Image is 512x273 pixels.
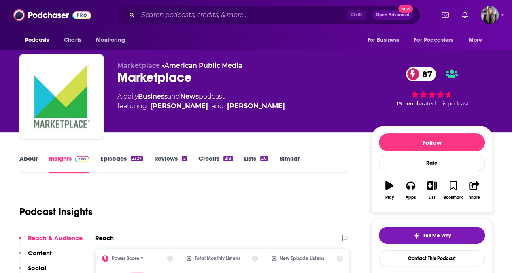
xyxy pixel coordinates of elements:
div: 2327 [131,156,143,161]
a: Kimberly Adams [227,101,285,111]
img: Podchaser Pro [75,156,89,162]
span: Tell Me Why [423,232,451,239]
div: Bookmark [444,195,463,200]
button: Bookmark [442,176,463,205]
button: Apps [400,176,421,205]
div: Play [385,195,394,200]
a: Kai Ryssdal [150,101,208,111]
a: Business [138,92,168,100]
span: and [211,101,224,111]
div: 20 [260,156,268,161]
h1: Podcast Insights [19,206,93,218]
div: Apps [406,195,416,200]
span: New [398,5,413,13]
a: Similar [279,155,299,173]
a: Show notifications dropdown [438,8,452,22]
span: For Business [367,34,399,46]
button: Reach & Audience [19,234,83,249]
button: Open AdvancedNew [372,10,413,20]
button: open menu [19,32,59,48]
div: List [429,195,435,200]
h2: Reach [95,234,114,242]
span: Ctrl K [347,10,366,20]
h2: New Episode Listens [280,256,324,261]
button: open menu [90,32,135,48]
a: Reviews5 [154,155,187,173]
div: 5 [182,156,187,161]
a: Contact This Podcast [379,250,485,266]
div: Rate [379,155,485,171]
button: Content [19,249,52,264]
div: Search podcasts, credits, & more... [116,6,420,24]
a: Lists20 [244,155,268,173]
span: Marketplace [117,62,160,69]
p: Reach & Audience [28,234,83,242]
img: Podchaser - Follow, Share and Rate Podcasts [13,7,91,23]
a: Charts [59,32,86,48]
input: Search podcasts, credits, & more... [138,9,347,21]
span: Open Advanced [376,13,410,17]
a: 87 [406,67,436,81]
span: Charts [64,34,81,46]
span: 15 people [397,101,422,107]
span: 87 [414,67,436,81]
p: Social [28,264,46,272]
a: Episodes2327 [100,155,143,173]
h2: Total Monthly Listens [195,256,240,261]
span: More [469,34,482,46]
span: featuring [117,101,285,111]
button: open menu [409,32,465,48]
button: Follow [379,133,485,151]
a: About [19,155,38,173]
div: 87 15 peoplerated this podcast [371,62,493,112]
button: open menu [361,32,409,48]
a: News [180,92,199,100]
h2: Power Score™ [112,256,143,261]
img: tell me why sparkle [413,232,420,239]
div: Share [469,195,480,200]
div: A daily podcast [117,92,285,111]
span: Podcasts [25,34,49,46]
a: InsightsPodchaser Pro [49,155,89,173]
a: American Public Media [164,62,242,69]
p: Content [28,249,52,257]
div: 218 [223,156,233,161]
span: • [162,62,242,69]
img: Marketplace [21,56,102,137]
span: Monitoring [96,34,125,46]
button: List [421,176,442,205]
span: rated this podcast [422,101,469,107]
a: Credits218 [198,155,233,173]
button: Play [379,176,400,205]
button: open menu [463,32,493,48]
button: tell me why sparkleTell Me Why [379,227,485,244]
span: For Podcasters [414,34,453,46]
button: Share [464,176,485,205]
button: Show profile menu [481,6,499,24]
img: User Profile [481,6,499,24]
span: and [168,92,180,100]
a: Show notifications dropdown [459,8,471,22]
span: Logged in as MaggieWard [481,6,499,24]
